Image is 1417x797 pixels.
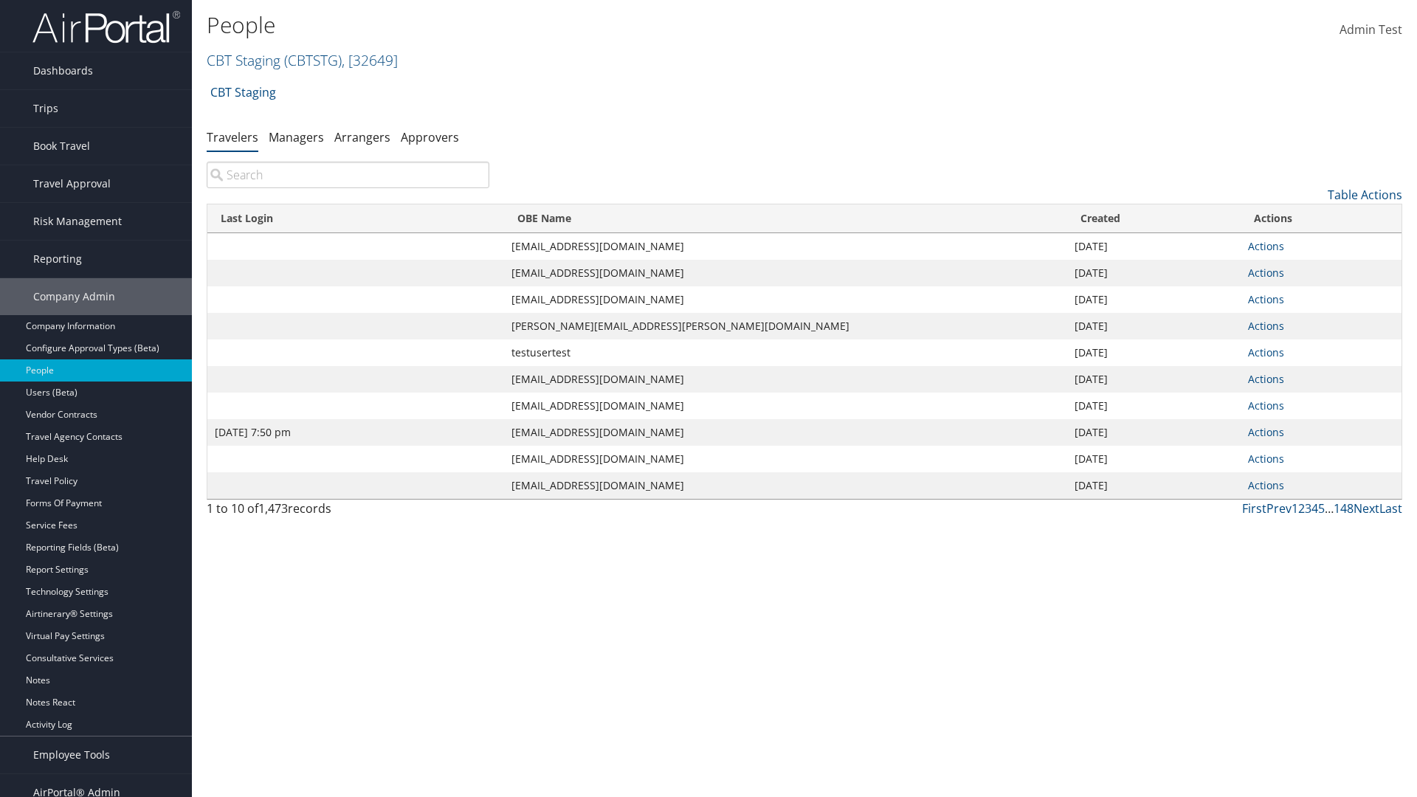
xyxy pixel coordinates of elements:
span: Reporting [33,241,82,277]
a: Actions [1248,478,1284,492]
td: [DATE] [1067,472,1241,499]
span: Book Travel [33,128,90,165]
span: Trips [33,90,58,127]
th: Actions [1241,204,1402,233]
a: Actions [1248,292,1284,306]
a: 2 [1298,500,1305,517]
td: [DATE] [1067,260,1241,286]
td: [DATE] [1067,393,1241,419]
a: Travelers [207,129,258,145]
td: [DATE] [1067,233,1241,260]
span: 1,473 [258,500,288,517]
a: First [1242,500,1266,517]
td: [EMAIL_ADDRESS][DOMAIN_NAME] [504,233,1067,260]
th: OBE Name: activate to sort column ascending [504,204,1067,233]
a: Managers [269,129,324,145]
a: Next [1354,500,1379,517]
a: 4 [1311,500,1318,517]
h1: People [207,10,1004,41]
td: [EMAIL_ADDRESS][DOMAIN_NAME] [504,366,1067,393]
span: Risk Management [33,203,122,240]
a: CBT Staging [210,77,276,107]
th: Created: activate to sort column ascending [1067,204,1241,233]
a: Actions [1248,239,1284,253]
td: [DATE] [1067,313,1241,339]
a: Actions [1248,452,1284,466]
span: , [ 32649 ] [342,50,398,70]
a: Prev [1266,500,1292,517]
td: [EMAIL_ADDRESS][DOMAIN_NAME] [504,446,1067,472]
td: [PERSON_NAME][EMAIL_ADDRESS][PERSON_NAME][DOMAIN_NAME] [504,313,1067,339]
td: [DATE] [1067,446,1241,472]
a: Approvers [401,129,459,145]
a: Actions [1248,425,1284,439]
span: Dashboards [33,52,93,89]
td: [DATE] [1067,366,1241,393]
td: [DATE] [1067,286,1241,313]
a: Actions [1248,266,1284,280]
td: [EMAIL_ADDRESS][DOMAIN_NAME] [504,260,1067,286]
span: Employee Tools [33,736,110,773]
td: [EMAIL_ADDRESS][DOMAIN_NAME] [504,393,1067,419]
div: 1 to 10 of records [207,500,489,525]
td: [EMAIL_ADDRESS][DOMAIN_NAME] [504,286,1067,313]
a: Actions [1248,319,1284,333]
a: Table Actions [1328,187,1402,203]
a: Actions [1248,398,1284,413]
a: Arrangers [334,129,390,145]
td: [DATE] [1067,419,1241,446]
span: Admin Test [1340,21,1402,38]
th: Last Login: activate to sort column ascending [207,204,504,233]
span: Travel Approval [33,165,111,202]
td: [DATE] [1067,339,1241,366]
span: Company Admin [33,278,115,315]
a: 3 [1305,500,1311,517]
td: [EMAIL_ADDRESS][DOMAIN_NAME] [504,419,1067,446]
a: 5 [1318,500,1325,517]
a: 148 [1334,500,1354,517]
td: [EMAIL_ADDRESS][DOMAIN_NAME] [504,472,1067,499]
a: Admin Test [1340,7,1402,53]
input: Search [207,162,489,188]
a: 1 [1292,500,1298,517]
a: Actions [1248,345,1284,359]
a: Last [1379,500,1402,517]
td: testusertest [504,339,1067,366]
td: [DATE] 7:50 pm [207,419,504,446]
a: CBT Staging [207,50,398,70]
span: … [1325,500,1334,517]
a: Actions [1248,372,1284,386]
span: ( CBTSTG ) [284,50,342,70]
img: airportal-logo.png [32,10,180,44]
